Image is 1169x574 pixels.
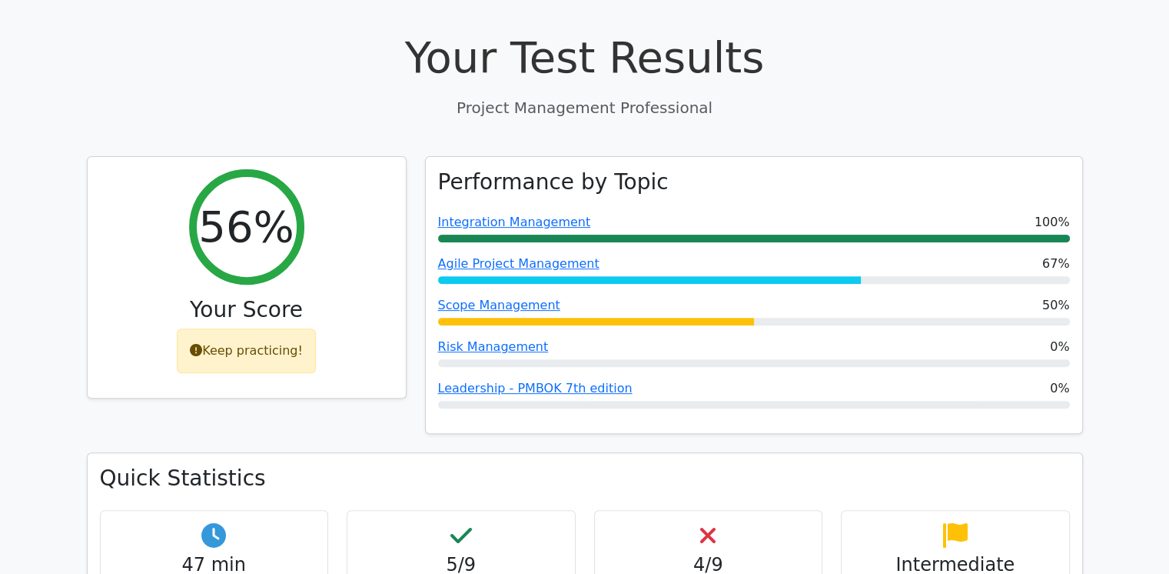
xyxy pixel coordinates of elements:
span: 0% [1050,338,1069,356]
a: Scope Management [438,298,560,312]
span: 67% [1042,255,1070,273]
h3: Your Score [100,297,394,323]
span: 50% [1042,296,1070,315]
a: Risk Management [438,339,549,354]
h1: Your Test Results [87,32,1083,83]
h3: Performance by Topic [438,169,669,195]
span: 0% [1050,379,1069,398]
h3: Quick Statistics [100,466,1070,492]
a: Agile Project Management [438,256,599,271]
span: 100% [1034,213,1070,232]
div: Keep practicing! [177,329,316,373]
a: Leadership - PMBOK 7th edition [438,381,633,395]
p: Project Management Professional [87,96,1083,119]
h2: 56% [198,201,294,252]
a: Integration Management [438,215,591,229]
